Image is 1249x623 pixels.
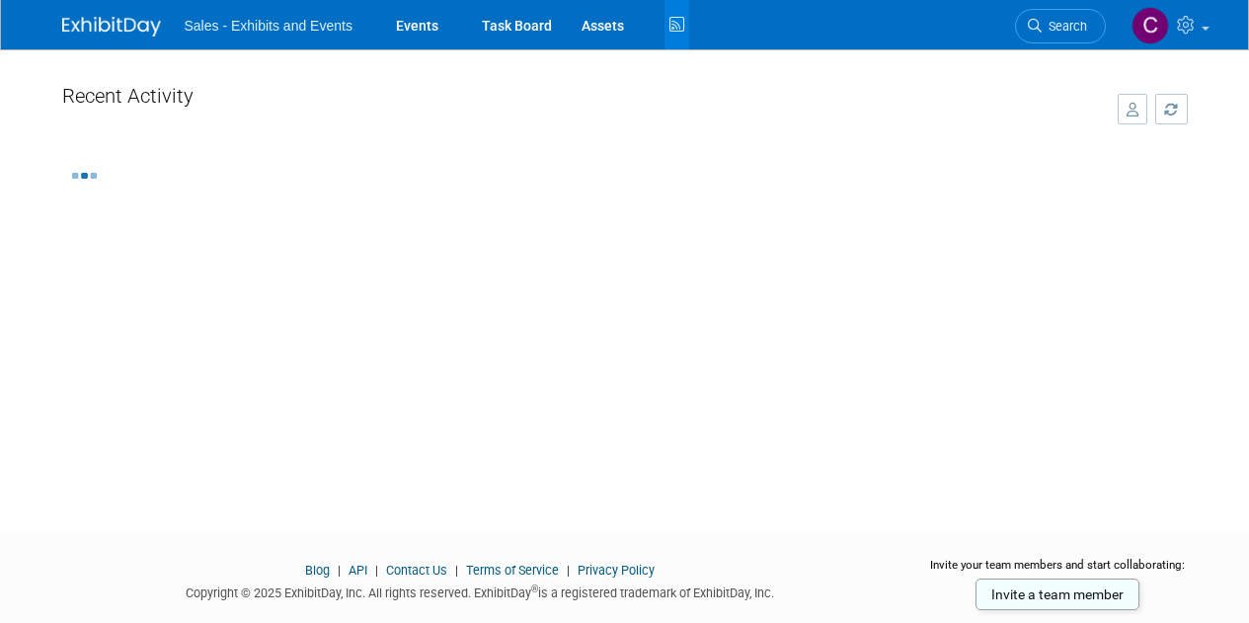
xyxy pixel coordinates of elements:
[370,563,383,578] span: |
[1132,7,1169,44] img: Christine Lurz
[185,18,352,34] span: Sales - Exhibits and Events
[976,579,1139,610] a: Invite a team member
[62,580,899,602] div: Copyright © 2025 ExhibitDay, Inc. All rights reserved. ExhibitDay is a registered trademark of Ex...
[450,563,463,578] span: |
[562,563,575,578] span: |
[349,563,367,578] a: API
[72,173,97,179] img: loading...
[928,557,1188,586] div: Invite your team members and start collaborating:
[305,563,330,578] a: Blog
[1042,19,1087,34] span: Search
[62,17,161,37] img: ExhibitDay
[62,74,1098,126] div: Recent Activity
[466,563,559,578] a: Terms of Service
[1015,9,1106,43] a: Search
[578,563,655,578] a: Privacy Policy
[333,563,346,578] span: |
[386,563,447,578] a: Contact Us
[531,584,538,594] sup: ®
